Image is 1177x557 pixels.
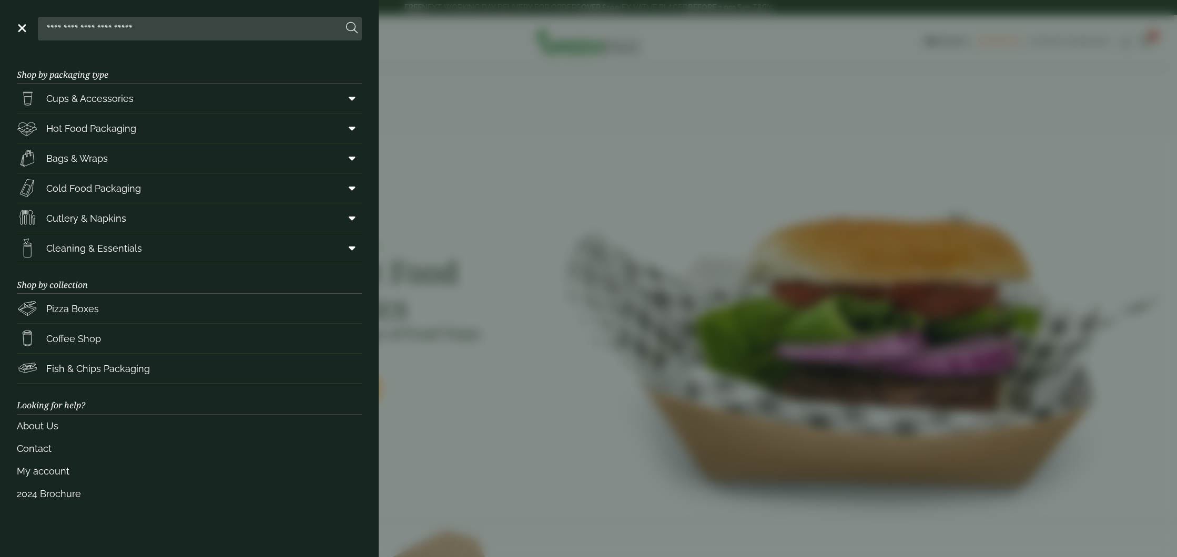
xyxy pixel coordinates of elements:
a: Hot Food Packaging [17,114,362,143]
span: Pizza Boxes [46,302,99,316]
span: Cutlery & Napkins [46,211,126,225]
a: About Us [17,415,362,437]
a: Cleaning & Essentials [17,233,362,263]
img: Paper_carriers.svg [17,148,38,169]
img: Pizza_boxes.svg [17,298,38,319]
a: Cups & Accessories [17,84,362,113]
img: Deli_box.svg [17,118,38,139]
a: Coffee Shop [17,324,362,353]
h3: Shop by packaging type [17,53,362,84]
span: Coffee Shop [46,332,101,346]
span: Cups & Accessories [46,91,134,106]
span: Fish & Chips Packaging [46,362,150,376]
a: My account [17,460,362,482]
h3: Shop by collection [17,263,362,294]
span: Hot Food Packaging [46,121,136,136]
img: FishNchip_box.svg [17,358,38,379]
img: PintNhalf_cup.svg [17,88,38,109]
h3: Looking for help? [17,384,362,414]
img: Sandwich_box.svg [17,178,38,199]
img: open-wipe.svg [17,238,38,259]
img: HotDrink_paperCup.svg [17,328,38,349]
img: Cutlery.svg [17,208,38,229]
a: Cutlery & Napkins [17,203,362,233]
a: 2024 Brochure [17,482,362,505]
a: Cold Food Packaging [17,173,362,203]
a: Bags & Wraps [17,143,362,173]
span: Cold Food Packaging [46,181,141,195]
a: Contact [17,437,362,460]
a: Pizza Boxes [17,294,362,323]
span: Bags & Wraps [46,151,108,166]
a: Fish & Chips Packaging [17,354,362,383]
span: Cleaning & Essentials [46,241,142,255]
